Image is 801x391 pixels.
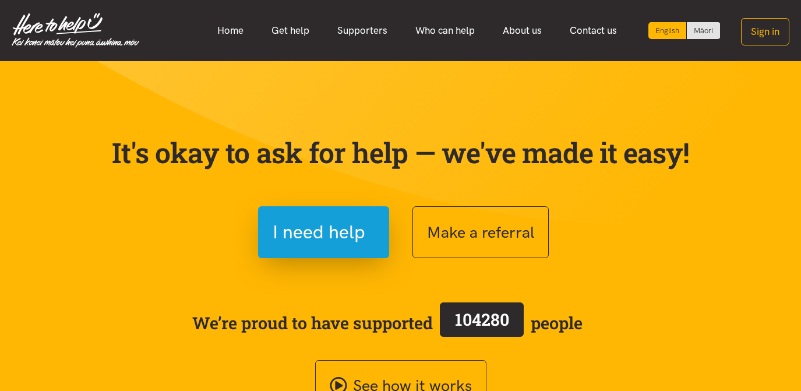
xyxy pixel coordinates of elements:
a: About us [489,18,556,43]
button: I need help [258,206,389,258]
a: Who can help [401,18,489,43]
div: Language toggle [648,22,721,39]
img: Home [12,13,139,48]
a: 104280 [433,300,531,346]
button: Sign in [741,18,789,45]
button: Make a referral [412,206,549,258]
span: 104280 [455,308,509,330]
span: We’re proud to have supported people [192,300,583,346]
p: It's okay to ask for help — we've made it easy! [110,136,692,170]
span: I need help [273,217,365,247]
div: Current language [648,22,687,39]
a: Switch to Te Reo Māori [687,22,720,39]
a: Contact us [556,18,631,43]
a: Get help [257,18,323,43]
a: Supporters [323,18,401,43]
a: Home [203,18,257,43]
